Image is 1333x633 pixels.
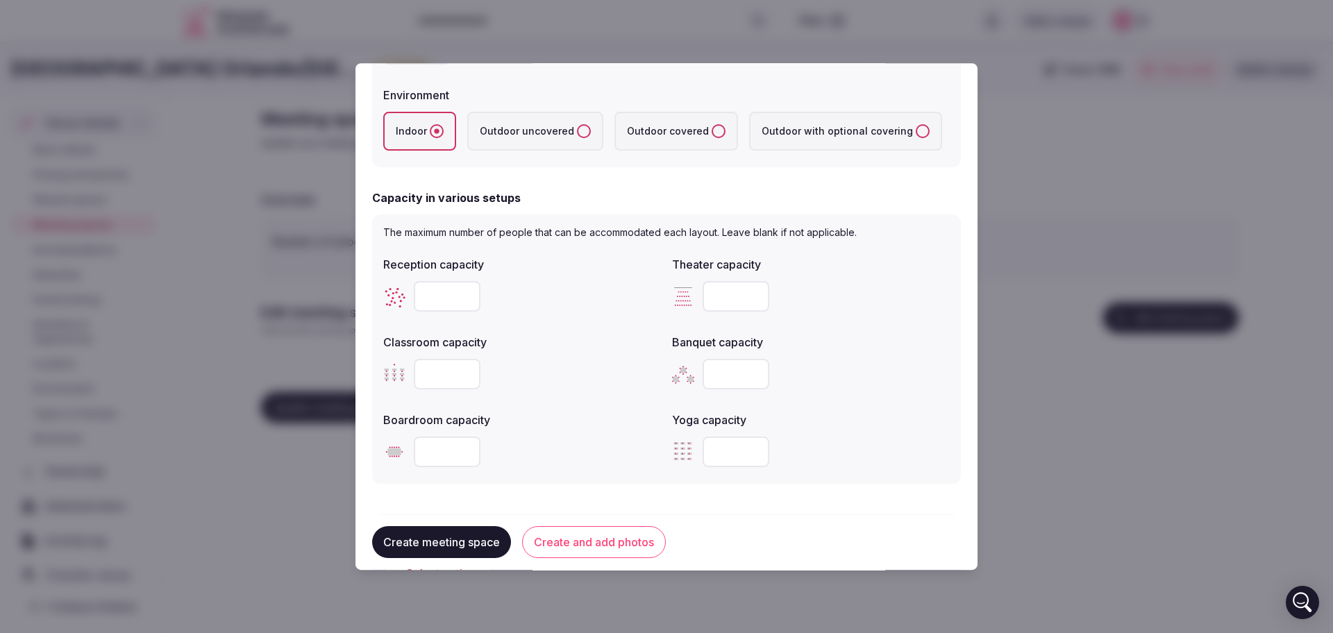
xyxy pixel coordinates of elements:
label: Indoor [383,112,456,151]
label: Outdoor covered [614,112,738,151]
label: Theater capacity [672,259,950,270]
button: Outdoor uncovered [577,124,591,138]
label: Yoga capacity [672,414,950,425]
button: Outdoor with optional covering [916,124,930,138]
h2: Capacity in various setups [372,189,521,206]
label: Boardroom capacity [383,414,661,425]
p: The maximum number of people that can be accommodated each layout. Leave blank if not applicable. [383,226,950,239]
button: Outdoor covered [712,124,726,138]
label: Environment [383,90,950,101]
button: Create meeting space [372,527,511,559]
label: Banquet capacity [672,337,950,348]
label: Outdoor with optional covering [749,112,942,151]
label: Classroom capacity [383,337,661,348]
button: Indoor [430,124,444,138]
label: Reception capacity [383,259,661,270]
button: Create and add photos [522,527,666,559]
label: Outdoor uncovered [467,112,603,151]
